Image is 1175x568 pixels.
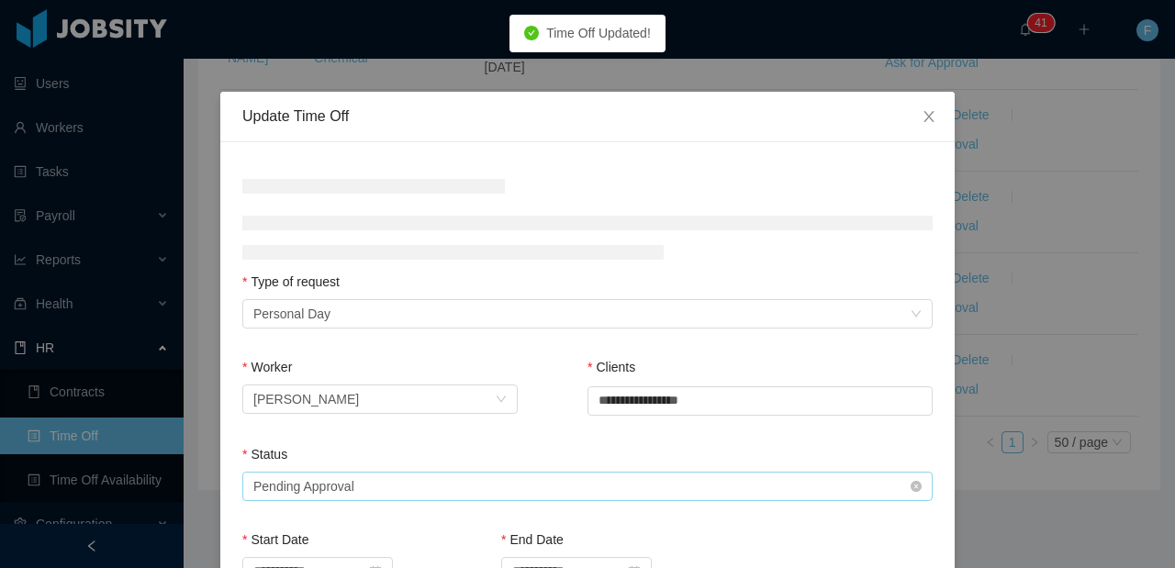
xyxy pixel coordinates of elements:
[922,109,936,124] i: icon: close
[242,447,287,462] label: Status
[903,92,955,143] button: Close
[242,274,340,289] label: Type of request
[253,473,354,500] div: Pending Approval
[501,532,564,547] label: End Date
[253,385,359,413] div: Angel Saul Roca
[253,300,330,328] div: Personal Day
[524,26,539,40] i: icon: check-circle
[546,26,651,40] span: Time Off Updated!
[242,360,292,374] label: Worker
[911,481,922,492] i: icon: close-circle
[242,532,308,547] label: Start Date
[587,360,635,374] label: Clients
[242,106,933,127] div: Update Time Off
